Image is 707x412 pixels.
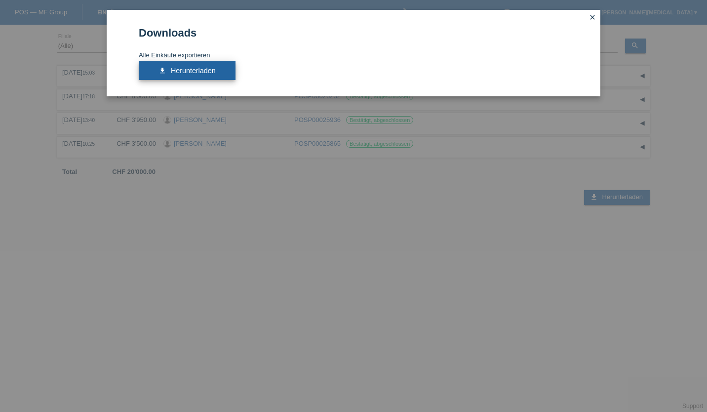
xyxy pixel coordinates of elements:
[158,67,166,75] i: download
[139,27,568,39] h1: Downloads
[171,67,216,75] span: Herunterladen
[586,12,599,24] a: close
[139,51,344,59] p: Alle Einkäufe exportieren
[589,13,596,21] i: close
[139,61,236,80] a: download Herunterladen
